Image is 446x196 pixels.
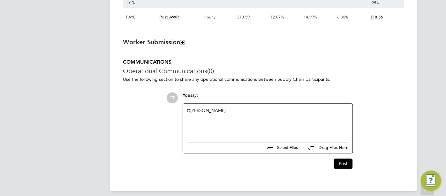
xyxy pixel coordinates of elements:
h3: Operational Communications [123,67,404,75]
h5: COMMUNICATIONS [123,59,404,66]
button: Post [334,158,352,169]
button: Engage Resource Center [420,171,441,191]
button: Drag Files Here [303,141,349,155]
p: Use the following section to share any operational communications between Supply Chain participants. [123,76,404,82]
span: You [183,93,190,98]
span: Post AWR [159,14,179,20]
div: Hourly [202,8,235,26]
a: @[PERSON_NAME] [187,108,226,113]
div: £13.59 [235,8,268,26]
b: Worker Submission [123,38,185,46]
div: say: [183,92,353,103]
span: CT [167,92,178,103]
div: ​ [187,108,349,135]
span: 6.00% [337,14,349,20]
div: PAYE [125,8,158,26]
span: 14.99% [304,14,317,20]
span: (0) [207,67,214,75]
span: 12.07% [270,14,284,20]
span: £18.56 [370,14,383,20]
